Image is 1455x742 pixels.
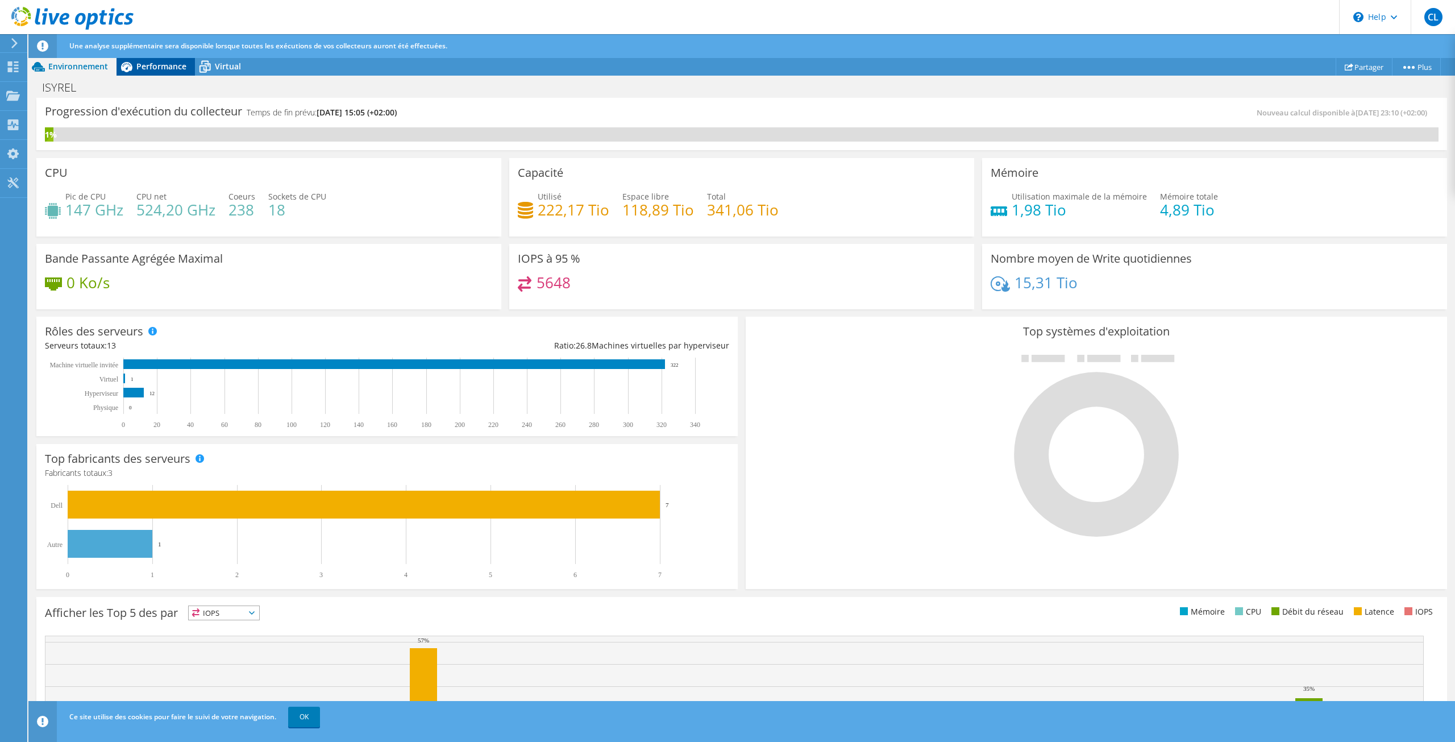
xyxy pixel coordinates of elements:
[66,571,69,579] text: 0
[991,167,1038,179] h3: Mémoire
[489,571,492,579] text: 5
[37,81,94,94] h1: ISYREL
[99,375,119,383] text: Virtuel
[228,204,255,216] h4: 238
[707,204,779,216] h4: 341,06 Tio
[85,389,118,397] text: Hyperviseur
[69,712,276,722] span: Ce site utilise des cookies pour faire le suivi de votre navigation.
[387,339,729,352] div: Ratio: Machines virtuelles par hyperviseur
[45,167,68,179] h3: CPU
[622,191,669,202] span: Espace libre
[45,325,143,338] h3: Rôles des serveurs
[1402,606,1433,618] li: IOPS
[671,362,679,368] text: 322
[122,421,125,429] text: 0
[215,61,241,72] span: Virtual
[1356,107,1427,118] span: [DATE] 23:10 (+02:00)
[1012,204,1147,216] h4: 1,98 Tio
[47,541,63,549] text: Autre
[1160,191,1218,202] span: Mémoire totale
[354,421,364,429] text: 140
[286,421,297,429] text: 100
[317,107,397,118] span: [DATE] 15:05 (+02:00)
[319,571,323,579] text: 3
[666,501,669,508] text: 7
[455,421,465,429] text: 200
[255,421,261,429] text: 80
[288,707,320,727] a: OK
[129,405,132,411] text: 0
[107,340,116,351] span: 13
[235,571,239,579] text: 2
[418,637,429,644] text: 57%
[69,41,447,51] span: Une analyse supplémentaire sera disponible lorsque toutes les exécutions de vos collecteurs auron...
[1392,58,1441,76] a: Plus
[136,61,186,72] span: Performance
[45,339,387,352] div: Serveurs totaux:
[131,376,134,382] text: 1
[158,541,161,548] text: 1
[65,204,123,216] h4: 147 GHz
[538,204,609,216] h4: 222,17 Tio
[45,467,729,479] h4: Fabricants totaux:
[268,204,326,216] h4: 18
[690,421,700,429] text: 340
[658,571,662,579] text: 7
[1177,606,1225,618] li: Mémoire
[555,421,566,429] text: 260
[537,276,571,289] h4: 5648
[1353,12,1363,22] svg: \n
[622,204,694,216] h4: 118,89 Tio
[421,421,431,429] text: 180
[518,167,563,179] h3: Capacité
[1424,8,1442,26] span: CL
[45,128,53,141] div: 1%
[66,276,110,289] h4: 0 Ko/s
[48,61,108,72] span: Environnement
[1351,606,1394,618] li: Latence
[136,204,215,216] h4: 524,20 GHz
[221,421,228,429] text: 60
[576,340,592,351] span: 26.8
[65,191,106,202] span: Pic de CPU
[45,252,223,265] h3: Bande Passante Agrégée Maximal
[1269,606,1344,618] li: Débit du réseau
[1257,107,1433,118] span: Nouveau calcul disponible à
[320,421,330,429] text: 120
[538,191,562,202] span: Utilisé
[754,325,1439,338] h3: Top systèmes d'exploitation
[656,421,667,429] text: 320
[1303,685,1315,692] text: 35%
[187,421,194,429] text: 40
[151,571,154,579] text: 1
[51,501,63,509] text: Dell
[589,421,599,429] text: 280
[1012,191,1147,202] span: Utilisation maximale de la mémoire
[488,421,498,429] text: 220
[1336,58,1392,76] a: Partager
[991,252,1192,265] h3: Nombre moyen de Write quotidiennes
[573,571,577,579] text: 6
[49,361,118,369] tspan: Machine virtuelle invitée
[108,467,113,478] span: 3
[268,191,326,202] span: Sockets de CPU
[153,421,160,429] text: 20
[1232,606,1261,618] li: CPU
[518,252,580,265] h3: IOPS à 95 %
[93,404,118,412] text: Physique
[522,421,532,429] text: 240
[247,106,397,119] h4: Temps de fin prévu:
[387,421,397,429] text: 160
[45,453,190,465] h3: Top fabricants des serveurs
[189,606,259,620] span: IOPS
[1015,276,1078,289] h4: 15,31 Tio
[149,391,155,396] text: 12
[707,191,726,202] span: Total
[228,191,255,202] span: Coeurs
[136,191,167,202] span: CPU net
[623,421,633,429] text: 300
[1160,204,1218,216] h4: 4,89 Tio
[404,571,408,579] text: 4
